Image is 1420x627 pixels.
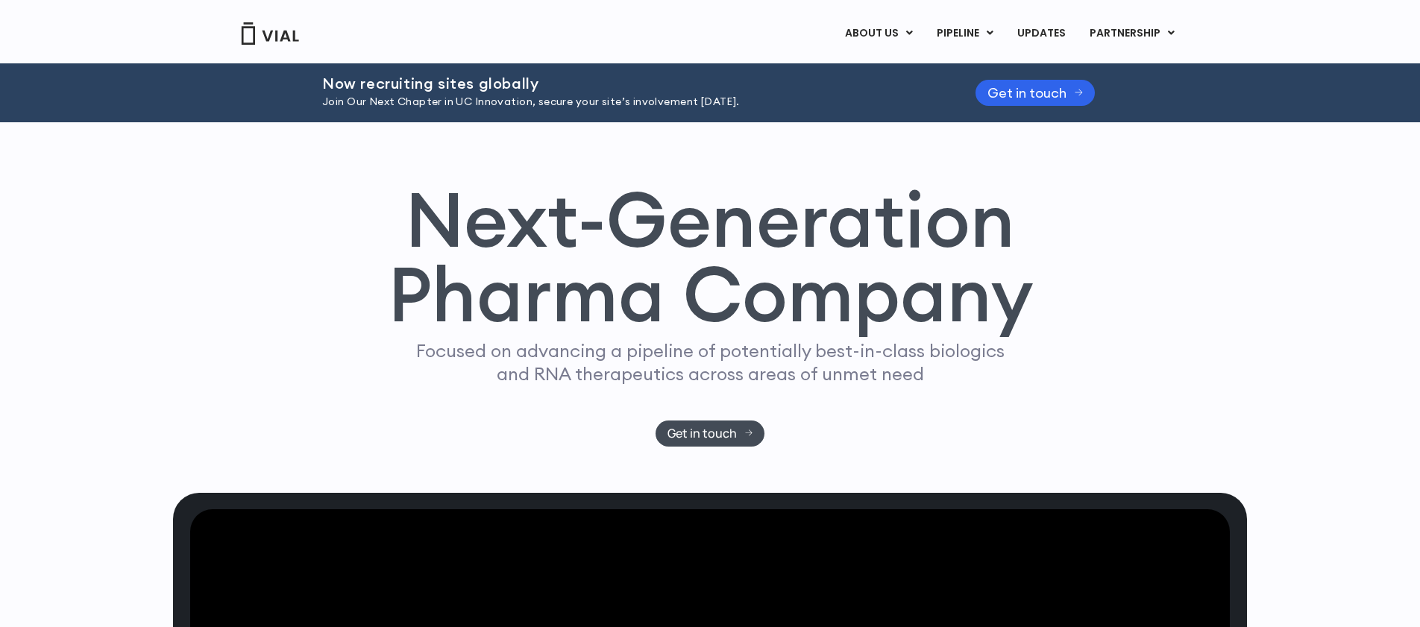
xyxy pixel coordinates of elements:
span: Get in touch [987,87,1066,98]
p: Focused on advancing a pipeline of potentially best-in-class biologics and RNA therapeutics acros... [409,339,1011,385]
h1: Next-Generation Pharma Company [387,182,1033,333]
h2: Now recruiting sites globally [322,75,938,92]
p: Join Our Next Chapter in UC Innovation, secure your site’s involvement [DATE]. [322,94,938,110]
a: PARTNERSHIPMenu Toggle [1078,21,1187,46]
a: ABOUT USMenu Toggle [833,21,924,46]
a: PIPELINEMenu Toggle [925,21,1005,46]
a: UPDATES [1005,21,1077,46]
img: Vial Logo [240,22,300,45]
a: Get in touch [976,80,1095,106]
span: Get in touch [667,428,737,439]
a: Get in touch [656,420,765,447]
